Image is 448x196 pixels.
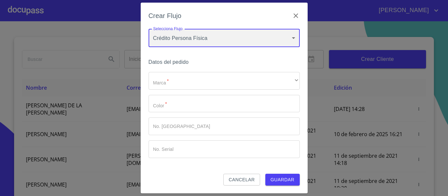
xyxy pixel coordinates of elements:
div: ​ [149,72,300,90]
h6: Crear Flujo [149,10,182,21]
button: Cancelar [223,174,260,186]
span: Cancelar [229,176,255,184]
h6: Datos del pedido [149,58,300,67]
span: Guardar [271,176,295,184]
div: Crédito Persona Física [149,29,300,47]
button: Guardar [265,174,300,186]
